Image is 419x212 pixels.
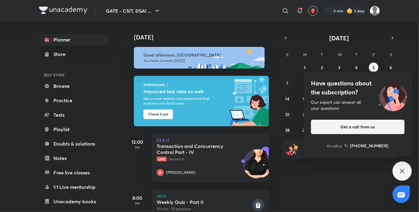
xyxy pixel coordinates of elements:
button: September 28, 2025 [283,125,292,135]
abbr: Wednesday [338,52,342,57]
h6: Good afternoon, [GEOGRAPHIC_DATA] [143,52,259,58]
a: Doubts & solutions [39,138,109,150]
abbr: September 14, 2025 [285,96,290,102]
button: September 14, 2025 [283,94,292,103]
abbr: September 3, 2025 [338,65,340,70]
p: Or call us [327,143,342,149]
a: Playlist [39,123,109,135]
div: Our expert can answer all your questions [311,99,405,111]
abbr: September 7, 2025 [286,80,288,86]
button: September 6, 2025 [386,63,396,72]
a: Browse [39,80,109,92]
button: September 3, 2025 [334,63,344,72]
span: [DATE] [330,34,349,42]
img: referral [286,143,298,155]
a: [PHONE_NUMBER] [344,143,389,149]
abbr: September 15, 2025 [303,96,307,102]
h6: SELF STUDY [39,70,109,80]
a: Company Logo [39,7,87,15]
button: [DATE] [290,34,388,42]
img: streak [347,8,353,14]
img: avatar [310,8,316,14]
img: afternoon [134,47,265,69]
h5: Improved test view on web [143,88,222,95]
button: September 1, 2025 [300,63,309,72]
h5: 8:00 [125,194,149,201]
h4: Have questions about the subscription? [311,79,405,97]
button: September 22, 2025 [300,109,309,119]
button: September 2, 2025 [317,63,327,72]
abbr: Monday [303,52,307,57]
button: September 7, 2025 [283,78,292,88]
a: 1:1 Live mentorship [39,181,109,193]
abbr: September 28, 2025 [285,127,290,133]
p: Session 6 [157,156,251,162]
button: September 4, 2025 [351,63,361,72]
a: Practice [39,94,109,106]
button: GATE - CSIT, DSAI ... [102,5,164,17]
abbr: September 21, 2025 [285,112,289,117]
button: avatar [308,6,318,16]
div: Store [53,51,69,58]
abbr: September 6, 2025 [390,65,392,70]
h4: [DATE] [134,34,275,41]
button: Check it out [143,109,173,119]
abbr: September 4, 2025 [355,65,357,70]
p: [PERSON_NAME] [166,170,195,175]
a: Store [39,48,109,60]
p: CS & IT [157,138,264,142]
abbr: September 29, 2025 [303,127,307,133]
abbr: Friday [372,52,375,57]
abbr: September 22, 2025 [303,112,307,117]
abbr: September 5, 2025 [372,65,375,70]
h5: Weekly Quiz - Part II [157,199,251,205]
abbr: Tuesday [321,52,323,57]
h5: 12:00 [125,138,149,146]
a: Free live classes [39,167,109,179]
button: September 21, 2025 [283,109,292,119]
abbr: Sunday [286,52,289,57]
img: feature [166,83,169,87]
button: September 29, 2025 [300,125,309,135]
a: Planner [39,34,109,46]
a: Unacademy books [39,195,109,207]
abbr: September 1, 2025 [304,65,306,70]
button: September 5, 2025 [369,63,378,72]
a: Notes [39,152,109,164]
img: Company Logo [39,7,87,14]
abbr: September 2, 2025 [321,65,323,70]
img: ttu_illustration_new.svg [374,79,412,111]
p: PM [125,201,149,205]
p: Quiz [157,194,264,198]
button: Get a call from us [311,120,405,134]
h5: Transaction and Concurrency Control Part - IV [157,143,231,155]
abbr: Thursday [355,52,357,57]
p: Get a more realistic test experience that matches your final exam [143,96,221,106]
span: Live [157,157,167,161]
button: September 15, 2025 [300,94,309,103]
p: 90 min • 10 questions [157,206,251,212]
p: PM [125,146,149,149]
img: Varsha Sharma [370,6,380,16]
abbr: Saturday [390,52,392,57]
h6: [PHONE_NUMBER] [350,143,389,149]
button: September 8, 2025 [300,78,309,88]
p: You have 2 events [DATE] [143,58,259,63]
a: Tests [39,109,109,121]
p: INTRODUCING [143,83,165,87]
